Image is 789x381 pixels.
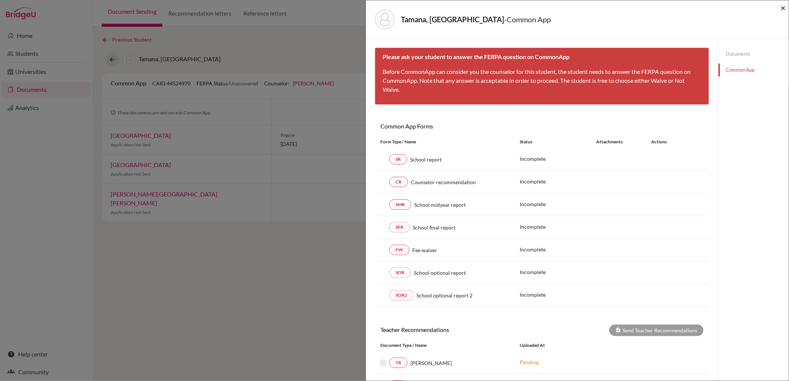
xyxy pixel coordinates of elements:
p: Incomplete [520,268,596,276]
a: Documents [718,48,789,61]
p: Incomplete [520,223,596,231]
a: SR [389,154,407,165]
button: Close [780,3,786,12]
div: Uploaded at [514,342,626,349]
a: SOR [389,267,411,278]
a: SFR [389,222,410,232]
p: Before CommonApp can consider you the counselor for this student, the student needs to answer the... [383,67,701,94]
div: Document Type / Name [375,342,514,349]
p: Incomplete [520,155,596,163]
a: SMR [389,199,411,210]
span: School final report [413,224,455,231]
a: TR [389,358,408,368]
span: Counselor recommendation [411,178,476,186]
span: School report [410,156,442,163]
p: Incomplete [520,200,596,208]
span: School optional report [414,269,466,277]
p: Incomplete [520,245,596,253]
span: [PERSON_NAME] [410,359,452,367]
a: SOR2 [389,290,413,300]
div: Attachments [596,139,642,145]
span: Fee waiver [412,246,437,254]
div: Send Teacher Recommendations [609,325,704,336]
span: × [780,2,786,13]
p: Incomplete [520,178,596,185]
h6: Teacher Recommendations [375,326,542,333]
b: Please ask your student to answer the FERPA question on CommonApp [383,53,569,60]
p: Incomplete [520,291,596,299]
span: - Common App [504,15,551,24]
div: Status [520,139,596,145]
a: FW [389,245,409,255]
p: Pending [520,358,620,366]
strong: Tamana, [GEOGRAPHIC_DATA] [401,15,504,24]
a: Common App [718,63,789,76]
h6: Common App Forms [375,123,542,130]
div: Form Type / Name [375,139,514,145]
a: CR [389,177,408,187]
div: Actions [642,139,688,145]
span: School midyear report [414,201,466,209]
span: School optional report 2 [416,292,473,299]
